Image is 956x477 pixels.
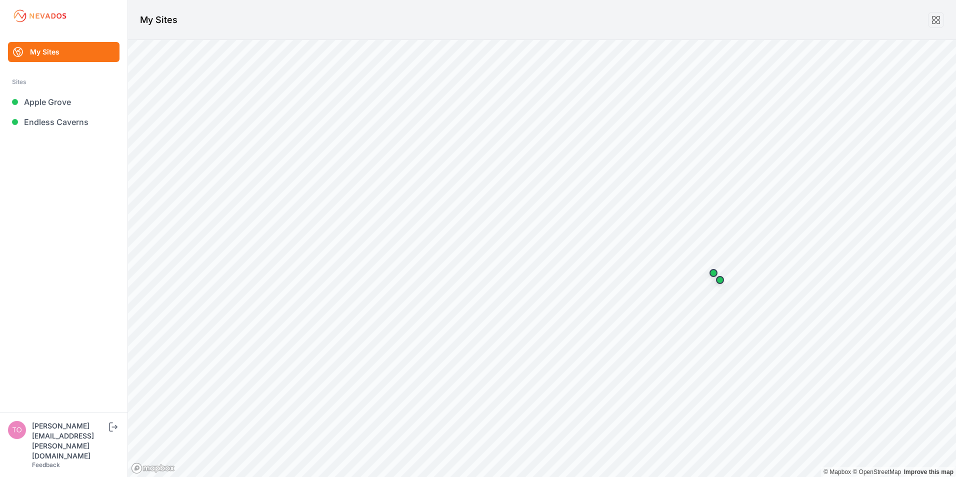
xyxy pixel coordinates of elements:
[8,112,119,132] a: Endless Caverns
[8,92,119,112] a: Apple Grove
[12,8,68,24] img: Nevados
[32,461,60,468] a: Feedback
[8,42,119,62] a: My Sites
[8,421,26,439] img: tomasz.barcz@energix-group.com
[140,13,177,27] h1: My Sites
[128,40,956,477] canvas: Map
[32,421,107,461] div: [PERSON_NAME][EMAIL_ADDRESS][PERSON_NAME][DOMAIN_NAME]
[823,468,851,475] a: Mapbox
[852,468,901,475] a: OpenStreetMap
[703,263,723,283] div: Map marker
[12,76,115,88] div: Sites
[904,468,953,475] a: Map feedback
[131,462,175,474] a: Mapbox logo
